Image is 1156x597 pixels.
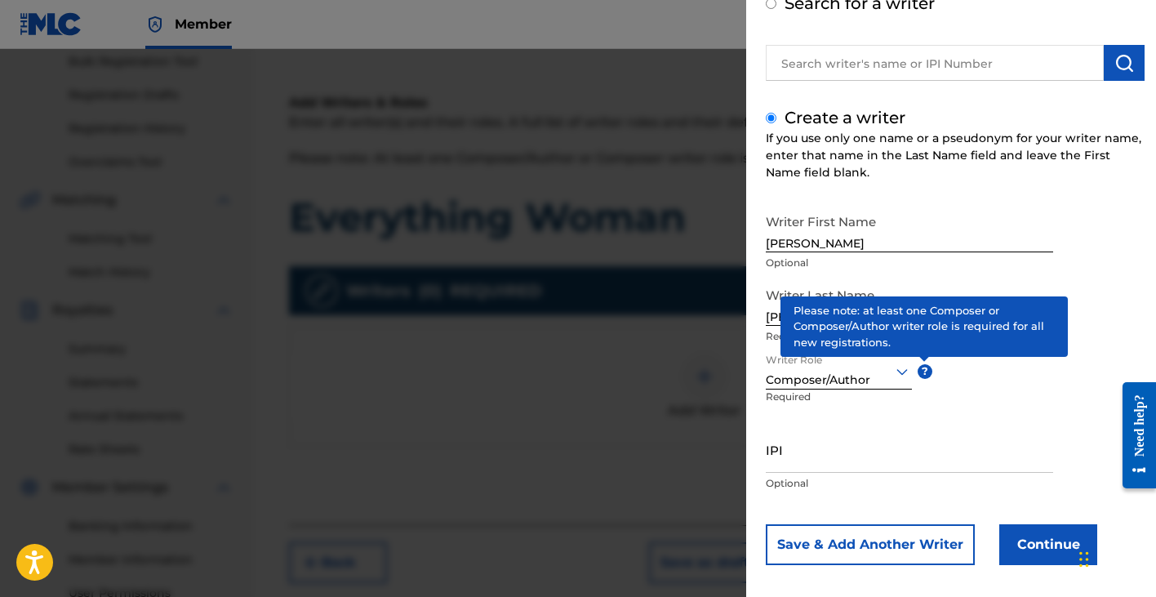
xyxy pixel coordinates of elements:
[999,524,1097,565] button: Continue
[918,364,932,379] span: ?
[20,12,82,36] img: MLC Logo
[145,15,165,34] img: Top Rightsholder
[1074,519,1156,597] iframe: Chat Widget
[766,256,1053,270] p: Optional
[1114,53,1134,73] img: Search Works
[766,45,1104,81] input: Search writer's name or IPI Number
[175,15,232,33] span: Member
[766,329,1053,344] p: Required
[766,524,975,565] button: Save & Add Another Writer
[1079,535,1089,584] div: Drag
[1110,365,1156,505] iframe: Resource Center
[766,476,1053,491] p: Optional
[766,130,1145,181] div: If you use only one name or a pseudonym for your writer name, enter that name in the Last Name fi...
[766,390,821,426] p: Required
[785,108,905,127] label: Create a writer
